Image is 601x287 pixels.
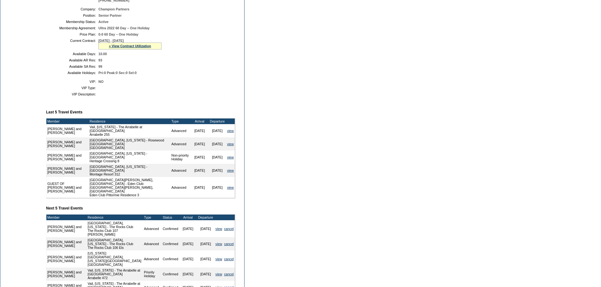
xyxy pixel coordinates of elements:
td: Advanced [143,220,162,237]
td: [PERSON_NAME] and [PERSON_NAME] [46,220,85,237]
td: Available Holidays: [49,71,96,75]
td: Member [46,118,89,124]
a: view [227,169,234,172]
td: Membership Agreement: [49,26,96,30]
td: Priority Holiday [143,267,162,281]
td: [PERSON_NAME] and [PERSON_NAME] [46,164,89,177]
td: [DATE] [209,177,226,198]
td: Membership Status: [49,20,96,24]
a: view [227,129,234,133]
td: Type [170,118,191,124]
a: cancel [224,242,234,246]
a: view [215,242,222,246]
span: Pri:0 Peak:0 Sec:0 Sel:0 [98,71,137,75]
td: Vail, [US_STATE] - The Arrabelle at [GEOGRAPHIC_DATA] Arrabelle 472 [87,267,143,281]
span: Ultra 2022 60 Day – One Holiday [98,26,150,30]
td: Vail, [US_STATE] - The Arrabelle at [GEOGRAPHIC_DATA] Arrabelle 255 [89,124,170,137]
td: GUEST OF [PERSON_NAME] and [PERSON_NAME] [46,177,89,198]
td: Advanced [170,177,191,198]
span: 93 [98,58,102,62]
td: [PERSON_NAME] and [PERSON_NAME] [46,250,85,267]
td: [DATE] [179,267,197,281]
td: Departure [197,215,215,220]
span: 99 [98,65,102,68]
td: [PERSON_NAME] and [PERSON_NAME] [46,267,85,281]
td: Arrival [191,118,209,124]
td: [PERSON_NAME] and [PERSON_NAME] [46,137,89,151]
a: view [227,186,234,189]
td: Confirmed [162,237,179,250]
span: 10.00 [98,52,107,56]
td: Residence [87,215,143,220]
a: view [215,257,222,261]
a: view [215,272,222,276]
td: Company: [49,7,96,11]
td: Advanced [143,237,162,250]
td: [DATE] [179,220,197,237]
a: » View Contract Utilization [109,44,151,48]
td: [GEOGRAPHIC_DATA], [US_STATE] - The Rocks Club The Rocks Club 107 [PERSON_NAME] [87,220,143,237]
span: 0-0 60 Day – One Holiday [98,32,138,36]
a: cancel [224,272,234,276]
td: [DATE] [191,137,209,151]
td: Member [46,215,85,220]
td: [PERSON_NAME] and [PERSON_NAME] [46,151,89,164]
td: [GEOGRAPHIC_DATA], [US_STATE] - [GEOGRAPHIC_DATA] Montage Resort 312 [89,164,170,177]
td: [US_STATE][GEOGRAPHIC_DATA], [US_STATE][GEOGRAPHIC_DATA] [GEOGRAPHIC_DATA] [87,250,143,267]
td: Confirmed [162,250,179,267]
td: [DATE] [197,250,215,267]
td: Departure [209,118,226,124]
td: [DATE] [191,177,209,198]
span: NO [98,80,103,83]
td: [DATE] [197,237,215,250]
td: [DATE] [209,164,226,177]
td: VIP Type: [49,86,96,90]
a: view [215,227,222,231]
td: [DATE] [179,250,197,267]
td: Type [143,215,162,220]
b: Next 5 Travel Events [46,206,83,210]
td: Advanced [170,137,191,151]
td: Confirmed [162,220,179,237]
td: [GEOGRAPHIC_DATA], [US_STATE] - Rosewood [GEOGRAPHIC_DATA] [GEOGRAPHIC_DATA] [89,137,170,151]
a: view [227,155,234,159]
td: VIP Description: [49,92,96,96]
td: Advanced [143,250,162,267]
td: VIP: [49,80,96,83]
td: [DATE] [191,164,209,177]
td: [GEOGRAPHIC_DATA], [US_STATE] - The Rocks Club The Rocks Club 106 Els [87,237,143,250]
td: [DATE] [179,237,197,250]
td: [DATE] [197,267,215,281]
td: Status [162,215,179,220]
a: view [227,142,234,146]
span: Senior Partner [98,14,121,17]
td: [DATE] [191,124,209,137]
td: Available SA Res: [49,65,96,68]
td: Available Days: [49,52,96,56]
td: Confirmed [162,267,179,281]
td: Available AR Res: [49,58,96,62]
a: cancel [224,227,234,231]
td: [GEOGRAPHIC_DATA][PERSON_NAME], [GEOGRAPHIC_DATA] - Eden Club: [GEOGRAPHIC_DATA][PERSON_NAME], [G... [89,177,170,198]
a: cancel [224,257,234,261]
td: [DATE] [209,151,226,164]
td: [DATE] [209,137,226,151]
td: [DATE] [197,220,215,237]
td: Position: [49,14,96,17]
td: [DATE] [191,151,209,164]
span: Active [98,20,109,24]
td: [GEOGRAPHIC_DATA], [US_STATE] - [GEOGRAPHIC_DATA] Heritage Crossing 8 [89,151,170,164]
td: Arrival [179,215,197,220]
td: Residence [89,118,170,124]
td: Advanced [170,124,191,137]
td: [PERSON_NAME] and [PERSON_NAME] [46,124,89,137]
td: Advanced [170,164,191,177]
td: Price Plan: [49,32,96,36]
b: Last 5 Travel Events [46,110,82,114]
td: [PERSON_NAME] and [PERSON_NAME] [46,237,85,250]
td: Non-priority Holiday [170,151,191,164]
span: Champion Partners [98,7,129,11]
span: [DATE] - [DATE] [98,39,124,43]
td: Current Contract: [49,39,96,49]
td: [DATE] [209,124,226,137]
